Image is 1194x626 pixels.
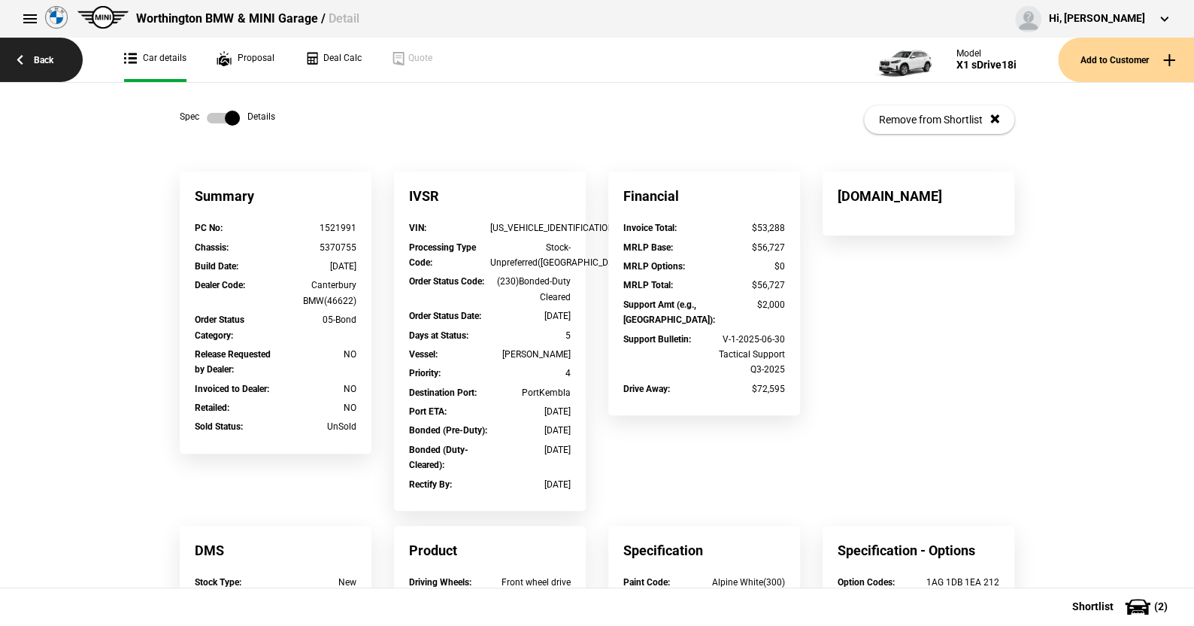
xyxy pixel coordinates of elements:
[305,38,362,82] a: Deal Calc
[608,172,800,220] div: Financial
[490,308,571,324] div: [DATE]
[623,334,691,345] strong: Support Bulletin :
[490,404,571,419] div: [DATE]
[623,242,673,253] strong: MRLP Base :
[1154,601,1168,612] span: ( 2 )
[195,315,244,340] strong: Order Status Category :
[490,347,571,362] div: [PERSON_NAME]
[409,445,468,470] strong: Bonded (Duty-Cleared) :
[45,6,68,29] img: bmw.png
[956,48,1017,59] div: Model
[409,425,487,436] strong: Bonded (Pre-Duty) :
[409,577,471,588] strong: Driving Wheels :
[705,240,786,255] div: $56,727
[623,223,677,233] strong: Invoice Total :
[490,240,571,271] div: Stock-Unpreferred([GEOGRAPHIC_DATA])
[394,526,586,575] div: Product
[823,526,1014,575] div: Specification - Options
[124,38,186,82] a: Car details
[195,349,271,375] strong: Release Requested by Dealer :
[705,381,786,397] div: $72,595
[705,575,786,590] div: Alpine White(300)
[180,111,275,126] div: Spec Details
[623,299,715,325] strong: Support Amt (e.g., [GEOGRAPHIC_DATA]) :
[276,259,357,274] div: [DATE]
[409,387,477,398] strong: Destination Port :
[276,400,357,415] div: NO
[195,242,229,253] strong: Chassis :
[490,220,571,236] div: [US_VEHICLE_IDENTIFICATION_NUMBER]
[623,261,685,272] strong: MRLP Options :
[409,479,452,490] strong: Rectify By :
[1058,38,1194,82] button: Add to Customer
[1049,11,1145,26] div: Hi, [PERSON_NAME]
[409,368,441,378] strong: Priority :
[705,332,786,378] div: V-1-2025-06-30 Tactical Support Q3-2025
[77,6,129,29] img: mini.png
[490,385,571,400] div: PortKembla
[195,577,241,588] strong: Stock Type :
[490,328,571,343] div: 5
[490,423,571,438] div: [DATE]
[409,276,484,287] strong: Order Status Code :
[490,477,571,492] div: [DATE]
[1072,601,1114,612] span: Shortlist
[276,278,357,308] div: Canterbury BMW(46622)
[409,330,468,341] strong: Days at Status :
[394,172,586,220] div: IVSR
[276,381,357,397] div: NO
[409,349,438,360] strong: Vessel :
[864,105,1014,134] button: Remove from Shortlist
[608,526,800,575] div: Specification
[409,311,481,321] strong: Order Status Date :
[490,274,571,305] div: (230)Bonded-Duty Cleared
[276,347,357,362] div: NO
[838,577,895,588] strong: Option Codes :
[956,59,1017,71] div: X1 sDrive18i
[623,577,670,588] strong: Paint Code :
[276,220,357,236] div: 1521991
[823,172,1014,220] div: [DOMAIN_NAME]
[276,312,357,327] div: 05-Bond
[705,220,786,236] div: $53,288
[328,11,359,26] span: Detail
[136,11,359,27] div: Worthington BMW & MINI Garage /
[490,366,571,381] div: 4
[409,223,426,233] strong: VIN :
[195,384,269,394] strong: Invoiced to Dealer :
[490,442,571,457] div: [DATE]
[623,280,673,290] strong: MRLP Total :
[490,575,571,590] div: Front wheel drive
[195,403,229,413] strong: Retailed :
[217,38,274,82] a: Proposal
[1050,588,1194,625] button: Shortlist(2)
[276,240,357,255] div: 5370755
[195,280,245,290] strong: Dealer Code :
[180,526,371,575] div: DMS
[623,384,670,394] strong: Drive Away :
[195,261,238,272] strong: Build Date :
[705,259,786,274] div: $0
[705,278,786,293] div: $56,727
[180,172,371,220] div: Summary
[276,575,357,590] div: New
[195,421,243,432] strong: Sold Status :
[409,406,447,417] strong: Port ETA :
[195,223,223,233] strong: PC No :
[409,242,476,268] strong: Processing Type Code :
[276,419,357,434] div: UnSold
[705,297,786,312] div: $2,000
